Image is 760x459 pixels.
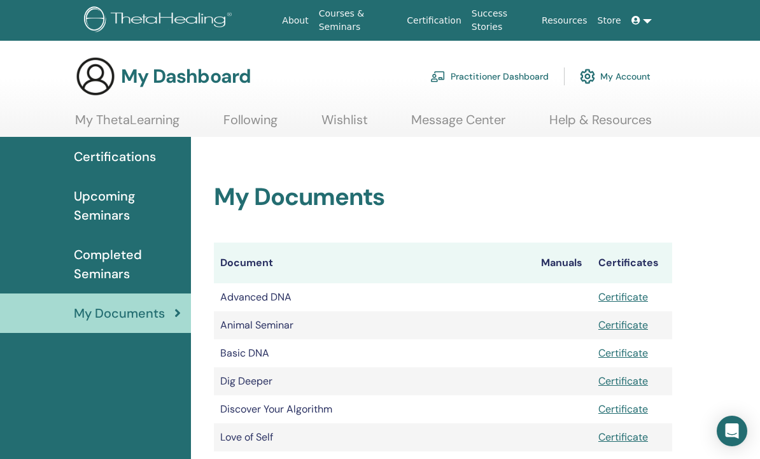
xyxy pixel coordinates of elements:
a: Certificate [598,346,648,360]
td: Advanced DNA [214,283,535,311]
td: Basic DNA [214,339,535,367]
a: Certification [402,9,466,32]
a: Store [593,9,626,32]
a: Courses & Seminars [314,2,402,39]
a: Practitioner Dashboard [430,62,549,90]
a: About [277,9,313,32]
td: Dig Deeper [214,367,535,395]
span: My Documents [74,304,165,323]
a: My ThetaLearning [75,112,179,137]
td: Animal Seminar [214,311,535,339]
a: Certificate [598,318,648,332]
img: cog.svg [580,66,595,87]
img: chalkboard-teacher.svg [430,71,446,82]
img: logo.png [84,6,236,35]
a: Success Stories [467,2,537,39]
th: Manuals [535,243,592,283]
div: Open Intercom Messenger [717,416,747,446]
a: Certificate [598,290,648,304]
span: Completed Seminars [74,245,181,283]
a: Message Center [411,112,505,137]
h3: My Dashboard [121,65,251,88]
a: My Account [580,62,651,90]
a: Certificate [598,430,648,444]
th: Document [214,243,535,283]
a: Certificate [598,374,648,388]
a: Certificate [598,402,648,416]
a: Wishlist [321,112,368,137]
a: Help & Resources [549,112,652,137]
td: Love of Self [214,423,535,451]
span: Upcoming Seminars [74,187,181,225]
a: Resources [537,9,593,32]
img: generic-user-icon.jpg [75,56,116,97]
td: Discover Your Algorithm [214,395,535,423]
a: Following [223,112,278,137]
h2: My Documents [214,183,672,212]
th: Certificates [592,243,672,283]
span: Certifications [74,147,156,166]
